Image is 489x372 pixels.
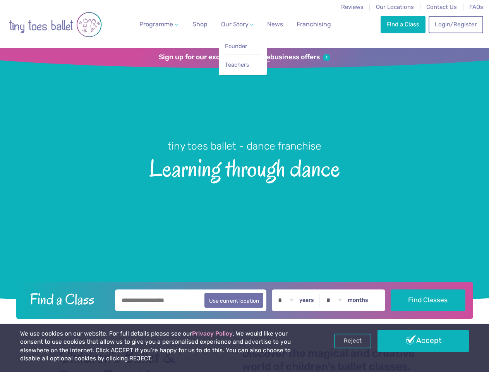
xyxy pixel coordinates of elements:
a: Reject [334,334,371,348]
a: Contact Us [426,3,457,10]
span: Programme [139,21,173,28]
a: FAQs [469,3,483,10]
a: Our Locations [376,3,414,10]
span: Founder [225,43,247,50]
p: We use cookies on our website. For full details please see our . We would like your consent to us... [20,330,312,363]
label: years [299,297,314,304]
a: Reviews [341,3,364,10]
small: tiny toes ballet - dance franchise [168,140,321,152]
span: Shop [192,21,208,28]
a: Privacy Policy [192,330,233,337]
span: Teachers [225,61,249,68]
button: Find Classes [391,289,465,311]
img: tiny toes ballet [9,5,102,44]
h2: Find a Class [24,289,110,309]
a: Founder [225,39,261,53]
a: Teachers [225,58,261,72]
a: Accept [377,330,469,352]
a: Programme [136,17,181,32]
span: Our Story [221,21,249,28]
span: News [267,21,283,28]
label: months [348,297,368,304]
a: News [264,17,286,32]
span: Franchising [297,21,331,28]
a: Sign up for our exclusivefranchisebusiness offers [159,53,330,62]
button: Use current location [204,293,264,308]
span: Learning through dance [12,153,477,182]
a: Franchising [293,17,334,32]
a: Login/Register [429,16,483,33]
a: Shop [189,17,211,32]
a: Our Story [218,17,256,32]
a: Find a Class [381,16,426,33]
